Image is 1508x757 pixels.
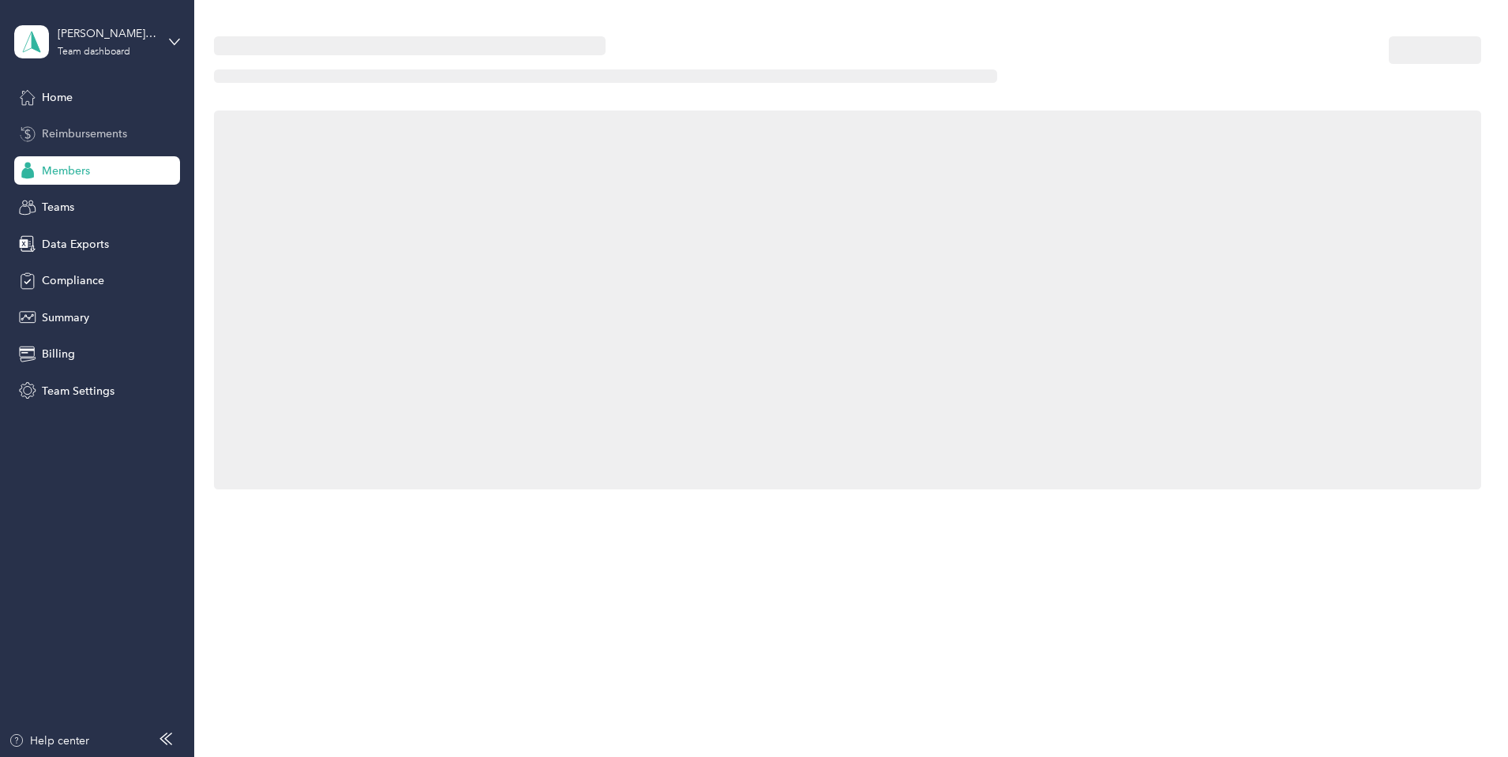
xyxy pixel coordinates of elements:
span: Data Exports [42,236,109,253]
button: Help center [9,733,89,749]
iframe: Everlance-gr Chat Button Frame [1420,669,1508,757]
span: Billing [42,346,75,362]
span: Summary [42,309,89,326]
span: Team Settings [42,383,114,399]
div: [PERSON_NAME] Commercial Flooring [58,25,156,42]
span: Reimbursements [42,126,127,142]
span: Compliance [42,272,104,289]
span: Home [42,89,73,106]
span: Members [42,163,90,179]
div: Team dashboard [58,47,130,57]
span: Teams [42,199,74,215]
